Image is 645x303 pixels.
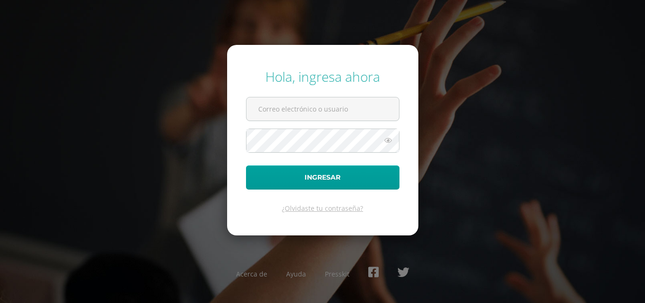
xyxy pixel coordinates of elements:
[246,97,399,121] input: Correo electrónico o usuario
[282,204,363,213] a: ¿Olvidaste tu contraseña?
[236,269,267,278] a: Acerca de
[286,269,306,278] a: Ayuda
[246,165,399,190] button: Ingresar
[325,269,349,278] a: Presskit
[246,68,399,86] div: Hola, ingresa ahora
